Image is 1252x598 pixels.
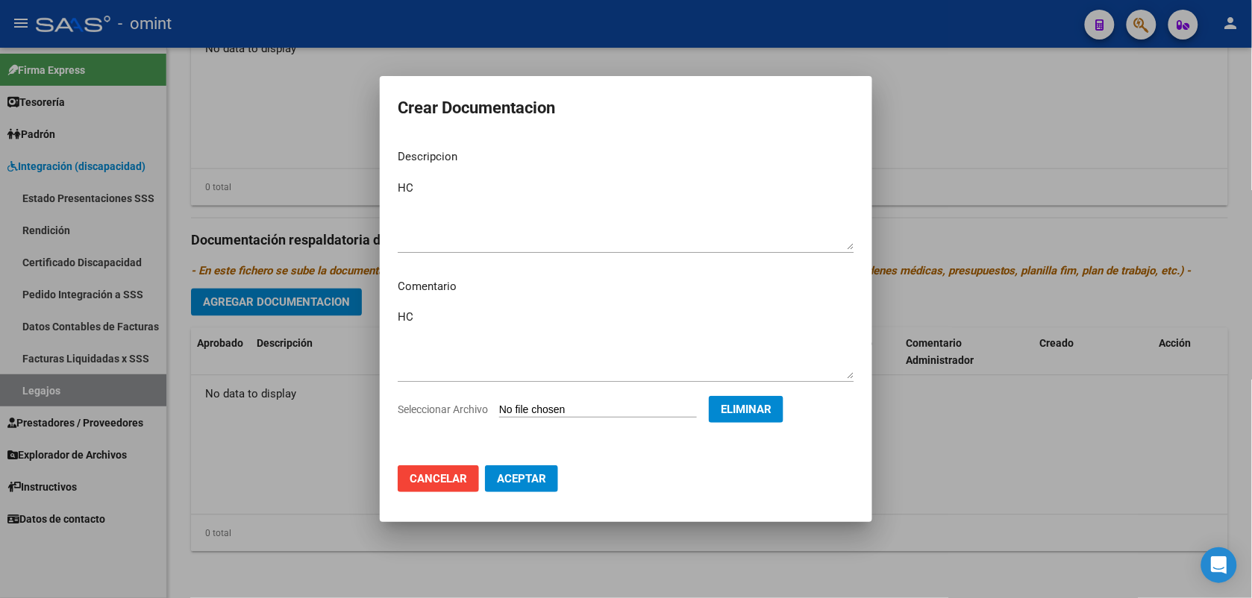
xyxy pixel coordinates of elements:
[398,148,854,166] p: Descripcion
[497,472,546,485] span: Aceptar
[410,472,467,485] span: Cancelar
[1201,547,1237,583] div: Open Intercom Messenger
[398,465,479,492] button: Cancelar
[398,94,854,122] h2: Crear Documentacion
[485,465,558,492] button: Aceptar
[709,396,783,423] button: Eliminar
[721,403,771,416] span: Eliminar
[398,278,854,295] p: Comentario
[398,403,488,415] span: Seleccionar Archivo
